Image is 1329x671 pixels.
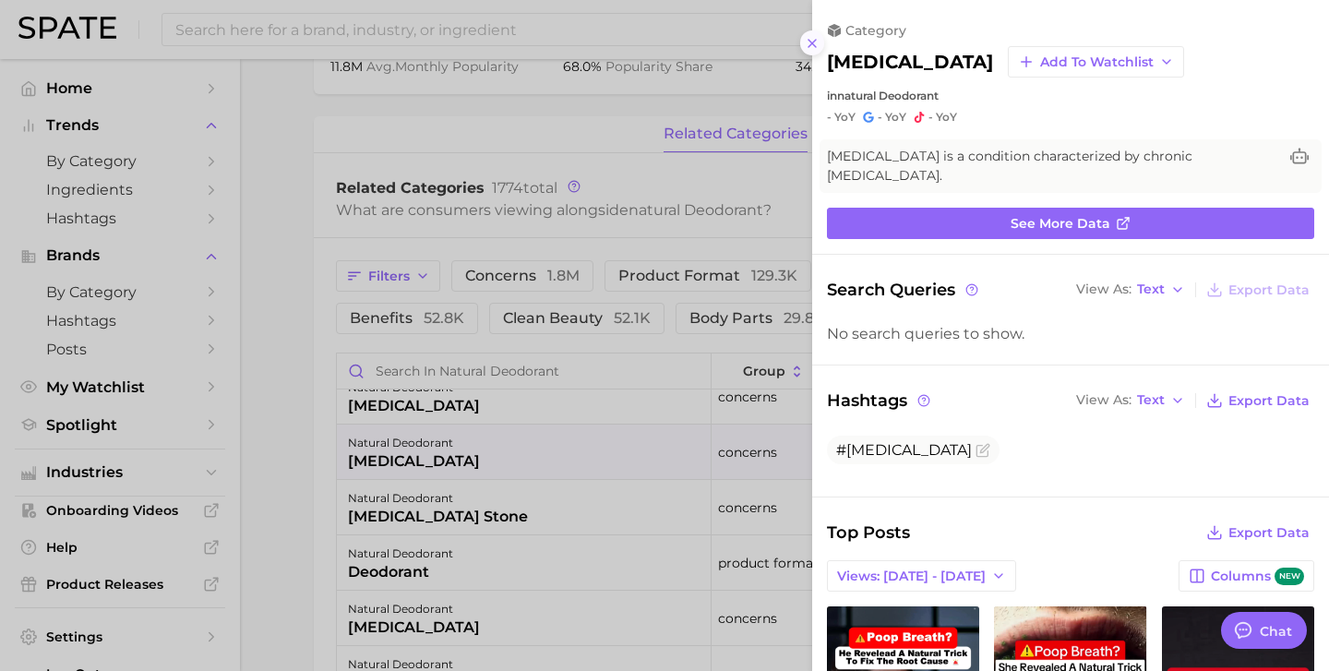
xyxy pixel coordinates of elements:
[827,388,933,413] span: Hashtags
[936,110,957,125] span: YoY
[837,89,939,102] span: natural deodorant
[827,277,981,303] span: Search Queries
[1228,393,1310,409] span: Export Data
[1275,568,1304,585] span: new
[827,520,910,545] span: Top Posts
[827,325,1314,342] div: No search queries to show.
[827,560,1016,592] button: Views: [DATE] - [DATE]
[928,110,933,124] span: -
[1202,388,1314,413] button: Export Data
[845,22,906,39] span: category
[836,441,972,459] span: #[MEDICAL_DATA]
[1076,284,1131,294] span: View As
[1202,277,1314,303] button: Export Data
[827,110,832,124] span: -
[1228,282,1310,298] span: Export Data
[1076,395,1131,405] span: View As
[885,110,906,125] span: YoY
[1040,54,1154,70] span: Add to Watchlist
[1179,560,1314,592] button: Columnsnew
[1137,284,1165,294] span: Text
[1228,525,1310,541] span: Export Data
[827,147,1277,186] span: [MEDICAL_DATA] is a condition characterized by chronic [MEDICAL_DATA].
[1137,395,1165,405] span: Text
[976,443,990,458] button: Flag as miscategorized or irrelevant
[827,89,1314,102] div: in
[1072,389,1190,413] button: View AsText
[827,51,993,73] h2: [MEDICAL_DATA]
[827,208,1314,239] a: See more data
[1202,520,1314,545] button: Export Data
[1011,216,1110,232] span: See more data
[878,110,882,124] span: -
[837,569,986,584] span: Views: [DATE] - [DATE]
[1211,568,1304,585] span: Columns
[1072,278,1190,302] button: View AsText
[834,110,856,125] span: YoY
[1008,46,1184,78] button: Add to Watchlist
